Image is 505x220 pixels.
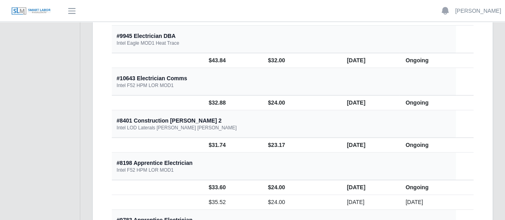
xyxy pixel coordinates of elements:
td: Ongoing [399,138,456,153]
div: #9945 Electrician DBA [117,32,176,40]
td: Ongoing [399,95,456,110]
td: $35.52 [204,195,262,210]
td: Ongoing [399,53,456,68]
td: [DATE] [341,195,399,210]
img: SLM Logo [11,7,51,16]
div: Intel F52 HPM LOR MOD1 [117,167,174,173]
div: Intel LOD Laterals [PERSON_NAME] [PERSON_NAME] [117,125,237,131]
td: $24.00 [261,195,341,210]
div: #8198 Apprentice Electrician [117,159,192,167]
div: Intel F52 HPM LOR MOD1 [117,82,174,89]
a: [PERSON_NAME] [455,7,501,15]
td: Ongoing [399,180,456,195]
td: [DATE] [341,53,399,68]
td: $24.00 [261,180,341,195]
td: $24.00 [261,95,341,110]
td: $33.60 [204,180,262,195]
td: $23.17 [261,138,341,153]
td: $32.00 [261,53,341,68]
td: [DATE] [341,180,399,195]
td: $43.84 [204,53,262,68]
td: [DATE] [341,95,399,110]
td: $31.74 [204,138,262,153]
div: #8401 Construction [PERSON_NAME] 2 [117,117,222,125]
div: #10643 Electrician Comms [117,74,187,82]
div: Intel Eagle MOD1 Heat Trace [117,40,179,46]
td: [DATE] [341,138,399,153]
td: [DATE] [399,195,456,210]
td: $32.88 [204,95,262,110]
